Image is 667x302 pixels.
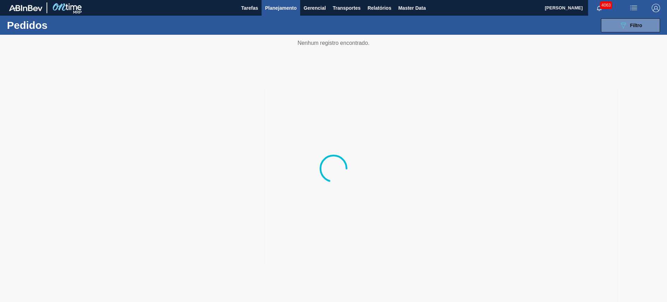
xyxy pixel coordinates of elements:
[304,4,326,12] span: Gerencial
[630,23,642,28] span: Filtro
[368,4,391,12] span: Relatórios
[588,3,610,13] button: Notificações
[398,4,426,12] span: Master Data
[7,21,111,29] h1: Pedidos
[629,4,638,12] img: userActions
[601,18,660,32] button: Filtro
[600,1,612,9] span: 4063
[333,4,361,12] span: Transportes
[265,4,297,12] span: Planejamento
[241,4,258,12] span: Tarefas
[652,4,660,12] img: Logout
[9,5,42,11] img: TNhmsLtSVTkK8tSr43FrP2fwEKptu5GPRR3wAAAABJRU5ErkJggg==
